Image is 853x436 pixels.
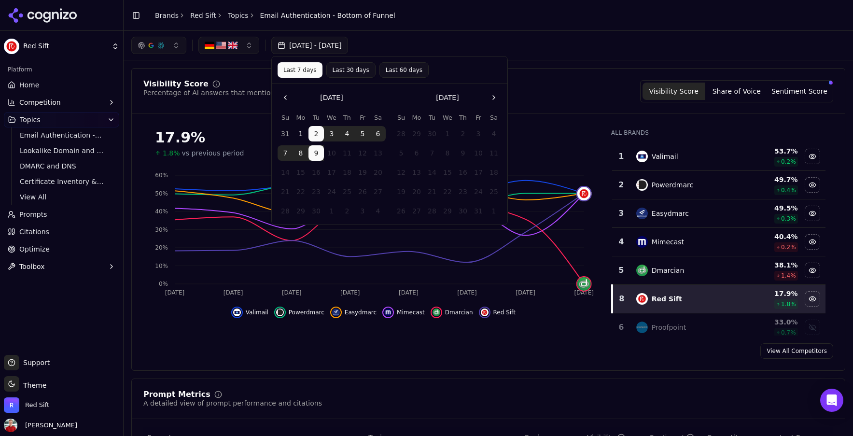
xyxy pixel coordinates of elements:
[155,12,179,19] a: Brands
[16,190,108,204] a: View All
[805,234,820,250] button: Hide mimecast data
[308,126,324,141] button: Tuesday, September 2nd, 2025, selected
[636,208,648,219] img: easydmarc
[308,113,324,122] th: Tuesday
[4,207,119,222] a: Prompts
[233,309,241,316] img: valimail
[743,203,798,213] div: 49.5 %
[4,397,49,413] button: Open organization switcher
[652,180,693,190] div: Powerdmarc
[143,398,322,408] div: A detailed view of prompt performance and citations
[282,289,302,296] tspan: [DATE]
[612,142,825,171] tr: 1valimailValimail53.7%0.2%Hide valimail data
[231,307,268,318] button: Hide valimail data
[4,259,119,274] button: Toolbox
[345,309,377,316] span: Easydmarc
[479,307,516,318] button: Hide red sift data
[616,151,627,162] div: 1
[781,186,796,194] span: 0.4 %
[493,309,516,316] span: Red Sift
[182,148,244,158] span: vs previous period
[652,266,684,275] div: Dmarcian
[278,126,293,141] button: Sunday, August 31st, 2025
[289,309,324,316] span: Powerdmarc
[155,263,168,269] tspan: 10%
[636,322,648,333] img: proofpoint
[205,41,214,50] img: DE
[652,323,686,332] div: Proofpoint
[743,232,798,241] div: 40.4 %
[163,148,180,158] span: 1.8%
[636,151,648,162] img: valimail
[805,320,820,335] button: Show proofpoint data
[636,265,648,276] img: dmarcian
[652,209,689,218] div: Easydmarc
[276,309,284,316] img: powerdmarc
[384,309,392,316] img: mimecast
[293,113,308,122] th: Monday
[617,293,627,305] div: 8
[19,98,61,107] span: Competition
[155,129,592,146] div: 17.9%
[278,113,386,219] table: September 2025
[781,215,796,223] span: 0.3 %
[20,192,104,202] span: View All
[393,113,502,219] table: October 2025
[20,177,104,186] span: Certificate Inventory & Monitoring
[21,421,77,430] span: [PERSON_NAME]
[143,88,314,98] div: Percentage of AI answers that mention your brand
[382,307,425,318] button: Hide mimecast data
[339,113,355,122] th: Thursday
[781,272,796,280] span: 1.4 %
[409,113,424,122] th: Monday
[616,208,627,219] div: 3
[228,11,249,20] a: Topics
[324,113,339,122] th: Wednesday
[332,309,340,316] img: easydmarc
[260,11,395,20] span: Email Authentication - Bottom of Funnel
[781,243,796,251] span: 0.2 %
[246,309,268,316] span: Valimail
[19,210,47,219] span: Prompts
[397,309,425,316] span: Mimecast
[355,113,370,122] th: Friday
[743,175,798,184] div: 49.7 %
[155,190,168,197] tspan: 50%
[743,146,798,156] div: 53.7 %
[768,83,831,100] button: Sentiment Score
[636,236,648,248] img: mimecast
[355,126,370,141] button: Friday, September 5th, 2025, selected
[20,130,104,140] span: Email Authentication - Top of Funnel
[743,289,798,298] div: 17.9 %
[159,281,168,287] tspan: 0%
[216,41,226,50] img: US
[652,294,682,304] div: Red Sift
[616,179,627,191] div: 2
[339,126,355,141] button: Thursday, September 4th, 2025, selected
[19,244,50,254] span: Optimize
[274,307,324,318] button: Hide powerdmarc data
[379,62,429,78] button: Last 60 days
[4,39,19,54] img: Red Sift
[781,158,796,166] span: 0.2 %
[143,80,209,88] div: Visibility Score
[612,199,825,228] tr: 3easydmarcEasydmarc49.5%0.3%Hide easydmarc data
[155,226,168,233] tspan: 30%
[820,389,843,412] div: Open Intercom Messenger
[636,179,648,191] img: powerdmarc
[25,401,49,409] span: Red Sift
[705,83,768,100] button: Share of Voice
[16,128,108,142] a: Email Authentication - Top of Funnel
[431,307,473,318] button: Hide dmarcian data
[165,289,185,296] tspan: [DATE]
[455,113,471,122] th: Thursday
[19,262,45,271] span: Toolbox
[228,41,238,50] img: GB
[424,113,440,122] th: Tuesday
[340,289,360,296] tspan: [DATE]
[805,206,820,221] button: Hide easydmarc data
[278,62,322,78] button: Last 7 days
[399,289,419,296] tspan: [DATE]
[16,144,108,157] a: Lookalike Domain and Brand Protection
[4,224,119,239] a: Citations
